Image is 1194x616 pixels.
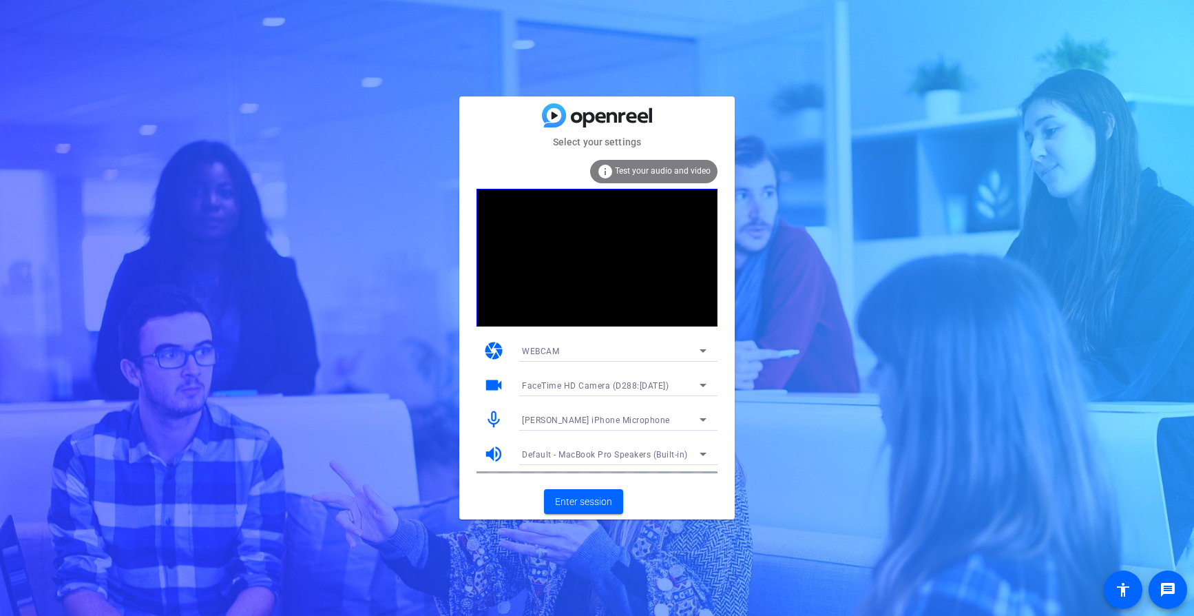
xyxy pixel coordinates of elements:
span: Default - MacBook Pro Speakers (Built-in) [522,450,688,460]
img: blue-gradient.svg [542,103,652,127]
span: FaceTime HD Camera (D288:[DATE]) [522,381,669,391]
mat-icon: accessibility [1115,582,1131,598]
mat-icon: videocam [483,375,504,396]
mat-icon: mic_none [483,409,504,430]
mat-icon: message [1160,582,1176,598]
span: WEBCAM [522,347,559,356]
mat-icon: volume_up [483,444,504,464]
mat-icon: camera [483,340,504,361]
button: Enter session [544,489,623,514]
span: Test your audio and video [615,166,711,176]
span: [PERSON_NAME] iPhone Microphone [522,415,670,425]
span: Enter session [555,495,612,509]
mat-card-subtitle: Select your settings [459,134,735,150]
mat-icon: info [597,163,614,180]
